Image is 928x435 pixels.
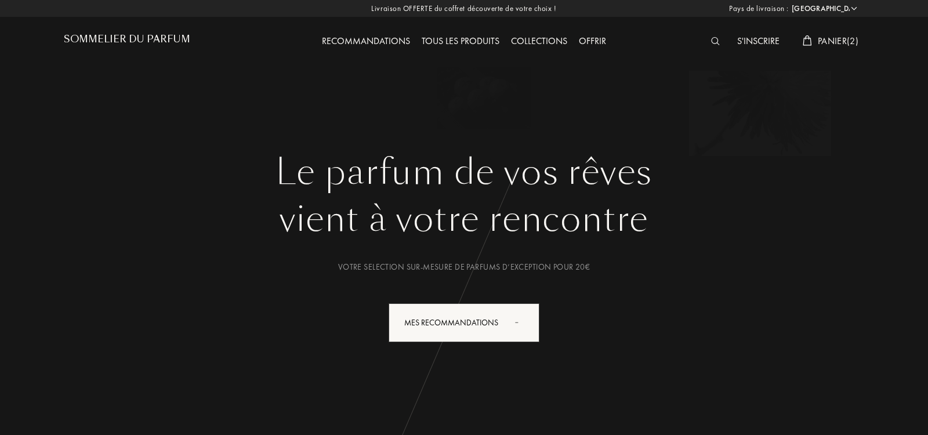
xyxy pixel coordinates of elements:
a: S'inscrire [731,35,785,47]
div: vient à votre rencontre [72,193,855,245]
h1: Le parfum de vos rêves [72,151,855,193]
a: Mes Recommandationsanimation [380,303,548,342]
h1: Sommelier du Parfum [64,34,190,45]
div: Votre selection sur-mesure de parfums d’exception pour 20€ [72,261,855,273]
div: animation [511,310,534,333]
div: S'inscrire [731,34,785,49]
a: Recommandations [316,35,416,47]
a: Tous les produits [416,35,505,47]
div: Tous les produits [416,34,505,49]
img: cart_white.svg [803,35,812,46]
a: Sommelier du Parfum [64,34,190,49]
span: Pays de livraison : [729,3,789,14]
a: Collections [505,35,573,47]
div: Mes Recommandations [389,303,539,342]
div: Recommandations [316,34,416,49]
div: Collections [505,34,573,49]
span: Panier ( 2 ) [818,35,858,47]
img: search_icn_white.svg [711,37,720,45]
a: Offrir [573,35,612,47]
div: Offrir [573,34,612,49]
